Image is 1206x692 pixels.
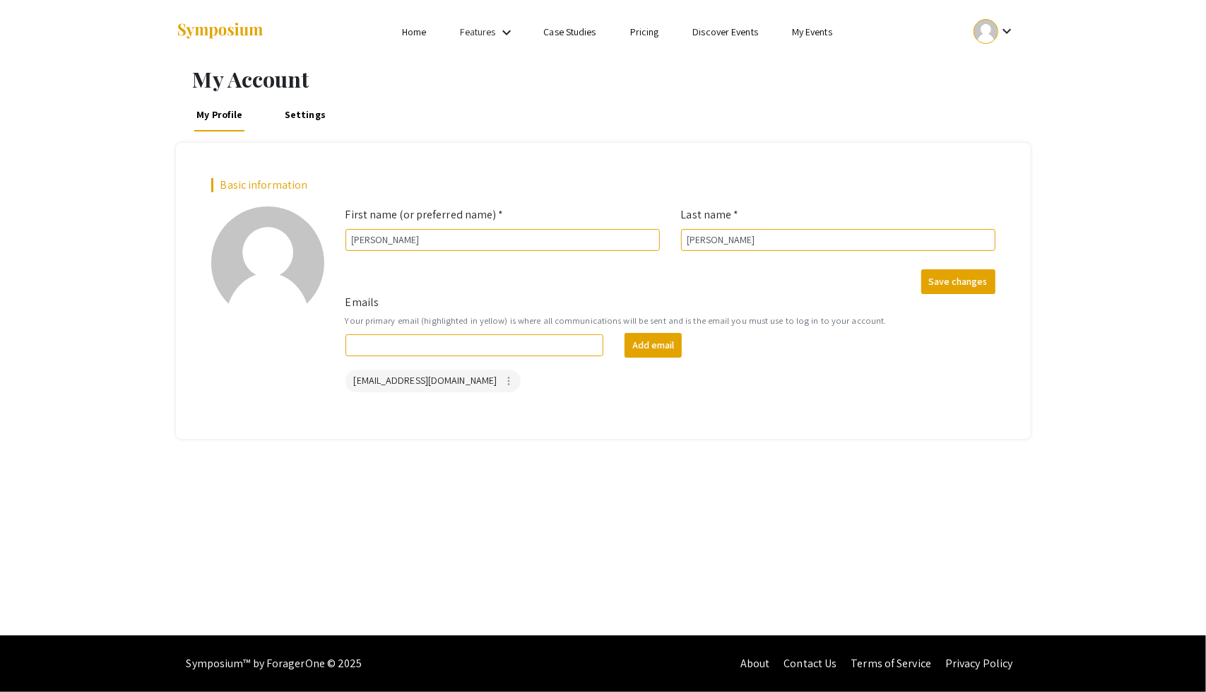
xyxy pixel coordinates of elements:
iframe: Chat [11,628,60,681]
mat-chip-list: Your emails [345,367,995,395]
h2: Basic information [211,178,995,192]
mat-icon: add_a_photo [259,221,276,237]
label: Last name * [681,206,739,223]
a: My Profile [194,98,246,131]
a: Pricing [630,25,659,38]
img: Symposium by ForagerOne [176,22,264,41]
a: Discover Events [692,25,758,38]
button: Expand account dropdown [959,16,1030,47]
a: Home [402,25,426,38]
h1: My Account [193,66,1031,92]
label: Emails [345,294,379,311]
mat-chip: [EMAIL_ADDRESS][DOMAIN_NAME] [345,370,521,392]
small: Your primary email (highlighted in yellow) is where all communications will be sent and is the em... [345,314,995,327]
a: Terms of Service [851,656,931,671]
a: Contact Us [784,656,836,671]
div: Symposium™ by ForagerOne © 2025 [187,635,362,692]
a: Case Studies [544,25,596,38]
a: Features [461,25,496,38]
a: Settings [282,98,329,131]
mat-icon: Expand Features list [498,24,515,41]
a: About [740,656,770,671]
button: Save changes [921,269,995,294]
a: My Events [792,25,832,38]
mat-icon: more_vert [502,375,515,387]
a: Privacy Policy [945,656,1012,671]
button: Add email [625,333,682,358]
label: First name (or preferred name) * [345,206,504,223]
mat-icon: Expand account dropdown [998,23,1015,40]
